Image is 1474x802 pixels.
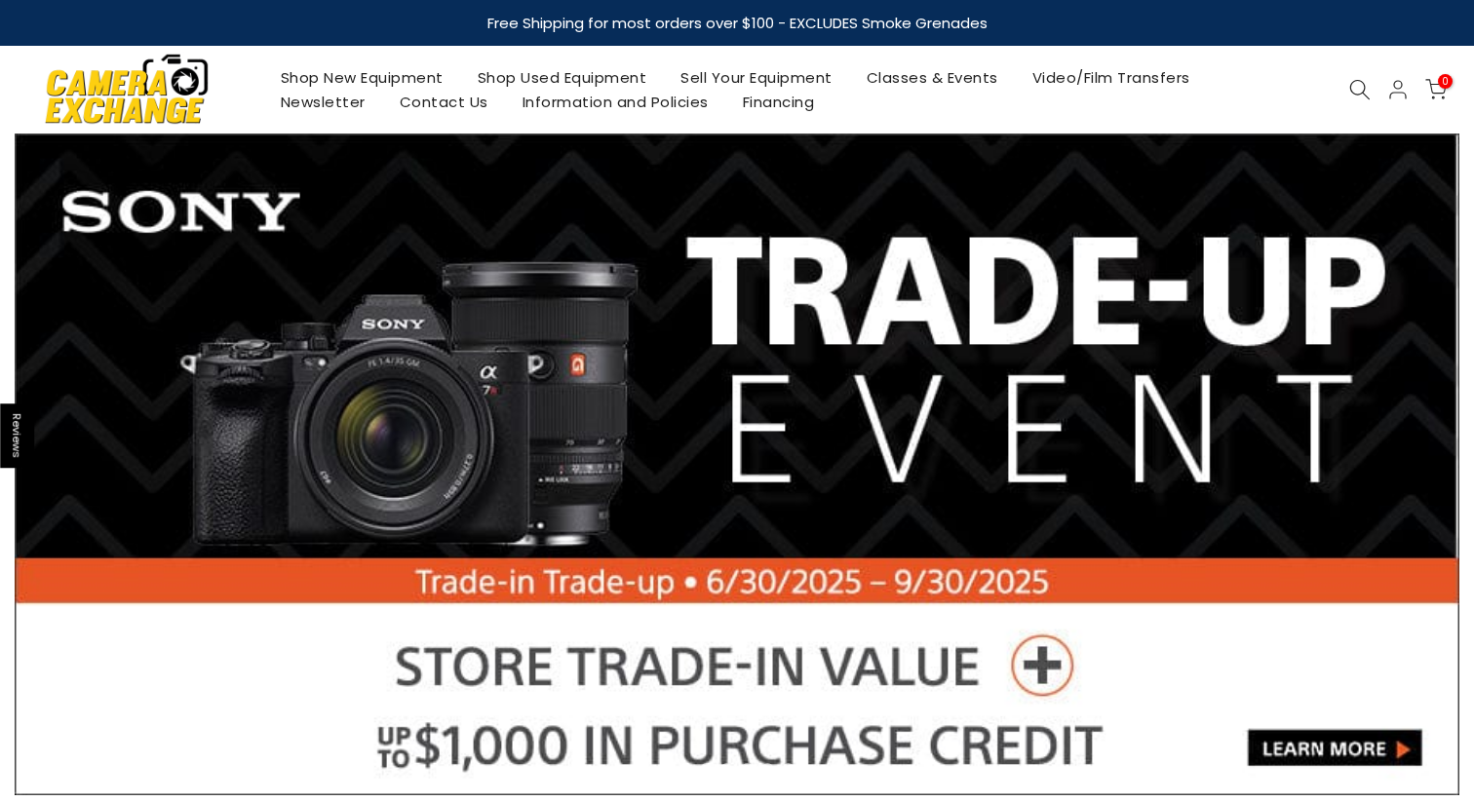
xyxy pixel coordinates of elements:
a: Video/Film Transfers [1015,65,1207,90]
li: Page dot 6 [783,763,794,774]
a: Contact Us [382,90,505,114]
span: 0 [1438,74,1453,89]
a: Shop Used Equipment [460,65,664,90]
a: Financing [725,90,832,114]
a: 0 [1425,79,1447,100]
strong: Free Shipping for most orders over $100 - EXCLUDES Smoke Grenades [487,13,988,33]
li: Page dot 3 [721,763,732,774]
a: Information and Policies [505,90,725,114]
a: Shop New Equipment [263,65,460,90]
li: Page dot 5 [762,763,773,774]
li: Page dot 4 [742,763,753,774]
a: Sell Your Equipment [664,65,850,90]
li: Page dot 1 [680,763,691,774]
a: Newsletter [263,90,382,114]
a: Classes & Events [849,65,1015,90]
li: Page dot 2 [701,763,712,774]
